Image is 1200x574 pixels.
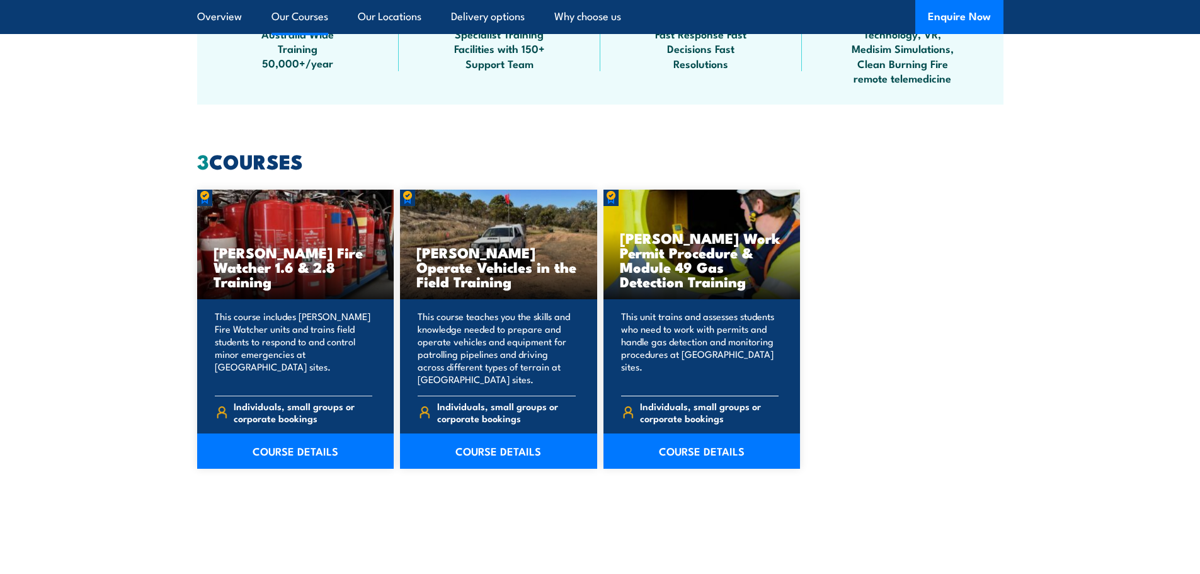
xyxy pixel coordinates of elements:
p: This course includes [PERSON_NAME] Fire Watcher units and trains field students to respond to and... [215,310,373,386]
p: This course teaches you the skills and knowledge needed to prepare and operate vehicles and equip... [418,310,576,386]
strong: 3 [197,145,209,176]
span: Australia Wide Training 50,000+/year [241,26,355,71]
p: This unit trains and assesses students who need to work with permits and handle gas detection and... [621,310,779,386]
h3: [PERSON_NAME] Operate Vehicles in the Field Training [416,245,581,289]
span: Technology, VR, Medisim Simulations, Clean Burning Fire remote telemedicine [846,26,959,86]
h2: COURSES [197,152,1003,169]
span: Specialist Training Facilities with 150+ Support Team [443,26,556,71]
h3: [PERSON_NAME] Work Permit Procedure & Module 49 Gas Detection Training [620,231,784,289]
span: Individuals, small groups or corporate bookings [437,400,576,424]
a: COURSE DETAILS [197,433,394,469]
a: COURSE DETAILS [400,433,597,469]
a: COURSE DETAILS [603,433,801,469]
span: Fast Response Fast Decisions Fast Resolutions [644,26,758,71]
span: Individuals, small groups or corporate bookings [640,400,779,424]
span: Individuals, small groups or corporate bookings [234,400,372,424]
h3: [PERSON_NAME] Fire Watcher 1.6 & 2.8 Training [214,245,378,289]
